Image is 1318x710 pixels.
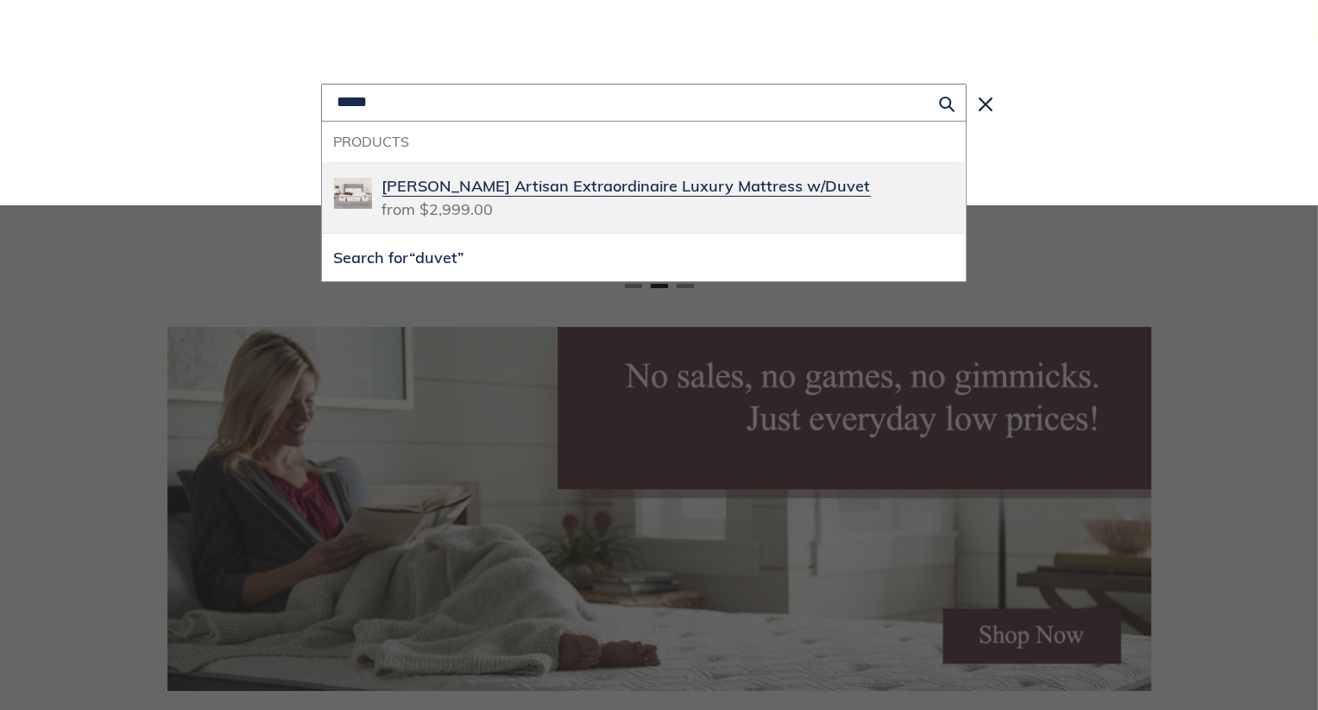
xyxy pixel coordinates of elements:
[382,177,871,197] span: [PERSON_NAME] Artisan Extraordinaire Luxury Mattress w/Duvet
[382,194,494,219] span: from $2,999.00
[410,248,465,267] span: “duvet”
[321,84,967,122] input: Search
[334,134,954,150] h3: Products
[334,174,372,212] img: artesian-extraordinaire-mattress
[322,234,966,281] button: Search for“duvet”
[322,162,966,233] a: artesian-extraordinaire-mattress[PERSON_NAME] Artisan Extraordinaire Luxury Mattress w/Duvetfrom ...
